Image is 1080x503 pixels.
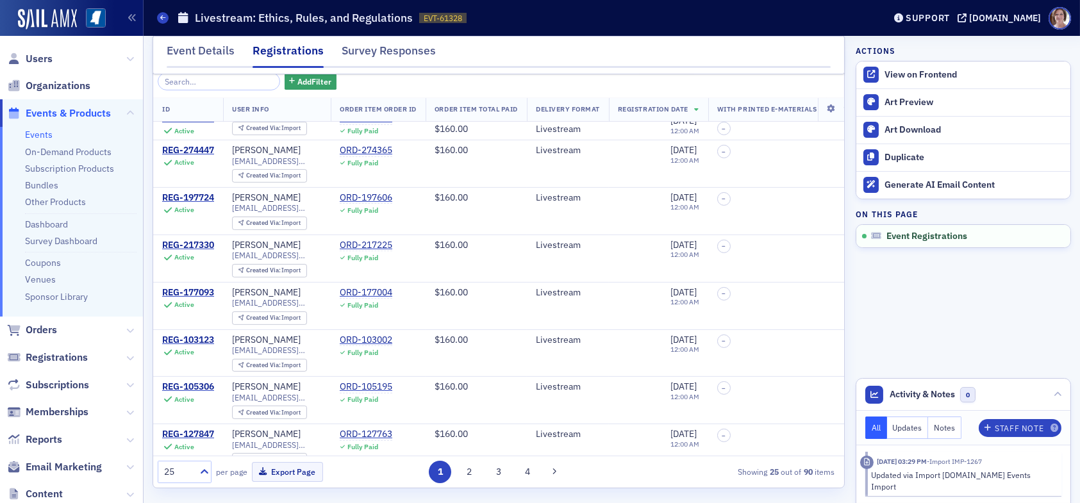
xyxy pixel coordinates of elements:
span: Delivery Format [536,104,600,113]
div: Livestream [536,145,600,156]
span: Activity & Notes [890,388,956,401]
a: Events & Products [7,106,111,120]
time: 5/5/2025 03:29 PM [877,457,927,466]
input: Search… [158,72,280,90]
span: – [722,337,726,345]
div: REG-274447 [162,145,214,156]
div: Support [906,12,950,24]
div: Import [246,362,301,369]
div: [PERSON_NAME] [232,192,301,204]
div: View on Frontend [885,69,1064,81]
div: REG-127847 [162,429,214,440]
div: Import [246,125,301,132]
a: On-Demand Products [25,146,112,158]
span: Events & Products [26,106,111,120]
a: [PERSON_NAME] [232,429,301,440]
div: Fully Paid [347,349,378,357]
span: $160.00 [435,192,468,203]
a: Users [7,52,53,66]
a: Content [7,487,63,501]
span: $160.00 [435,334,468,345]
div: Import [246,409,301,416]
span: [EMAIL_ADDRESS][DOMAIN_NAME] [232,156,322,166]
div: Import [246,267,301,274]
span: [DATE] [670,286,697,298]
button: 2 [458,461,481,483]
a: Other Products [25,196,86,208]
a: Art Preview [856,89,1070,116]
span: Order Item Order ID [340,104,417,113]
button: 1 [429,461,451,483]
div: Livestream [536,334,600,346]
a: ORD-274365 [340,145,392,156]
span: Registrations [26,350,88,365]
button: [DOMAIN_NAME] [958,13,1045,22]
span: Add Filter [297,76,331,87]
a: Dashboard [25,219,68,230]
div: Created Via: Import [232,264,307,277]
div: Staff Note [995,425,1043,432]
a: ORD-197606 [340,192,392,204]
time: 12:00 AM [670,156,699,165]
div: Fully Paid [347,206,378,215]
a: Sponsor Library [25,291,88,302]
span: With Printed E-Materials [717,104,817,113]
button: Generate AI Email Content [856,171,1070,199]
span: [DATE] [670,428,697,440]
a: Events [25,129,53,140]
a: Email Marketing [7,460,102,474]
div: Livestream [536,240,600,251]
div: ORD-217225 [340,240,392,251]
span: [DATE] [670,334,697,345]
span: Registration Date [618,104,688,113]
button: All [865,416,887,439]
span: [DATE] [670,381,697,392]
a: REG-217330 [162,240,214,251]
span: [DATE] [670,239,697,251]
a: [PERSON_NAME] [232,334,301,346]
span: Organizations [26,79,90,93]
div: Updated via Import [DOMAIN_NAME] Events Import [872,469,1053,493]
span: Created Via : [246,455,282,463]
strong: 90 [801,466,815,477]
a: [PERSON_NAME] [232,287,301,299]
button: 3 [487,461,510,483]
div: Created Via: Import [232,453,307,466]
span: [EMAIL_ADDRESS][DOMAIN_NAME] [232,203,322,213]
span: [EMAIL_ADDRESS][DOMAIN_NAME] [232,345,322,355]
span: Created Via : [246,313,282,322]
h4: Actions [856,45,895,56]
a: Orders [7,323,57,337]
div: ORD-105195 [340,381,392,393]
div: Livestream [536,287,600,299]
h4: On this page [856,208,1071,220]
button: Notes [928,416,961,439]
a: REG-177093 [162,287,214,299]
div: Active [174,253,194,261]
a: Registrations [7,350,88,365]
label: per page [216,466,247,477]
div: Fully Paid [347,127,378,135]
strong: 25 [767,466,781,477]
div: REG-197724 [162,192,214,204]
span: [DATE] [670,192,697,203]
a: [PERSON_NAME] [232,381,301,393]
div: Created Via: Import [232,122,307,135]
button: Export Page [252,462,323,482]
a: SailAMX [18,9,77,29]
span: $160.00 [435,286,468,298]
time: 12:00 AM [670,345,699,354]
a: Subscription Products [25,163,114,174]
div: Art Download [885,124,1064,136]
a: Art Download [856,116,1070,144]
span: – [722,125,726,133]
span: – [722,290,726,297]
div: ORD-127763 [340,429,392,440]
span: User Info [232,104,269,113]
button: AddFilter [285,74,337,90]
